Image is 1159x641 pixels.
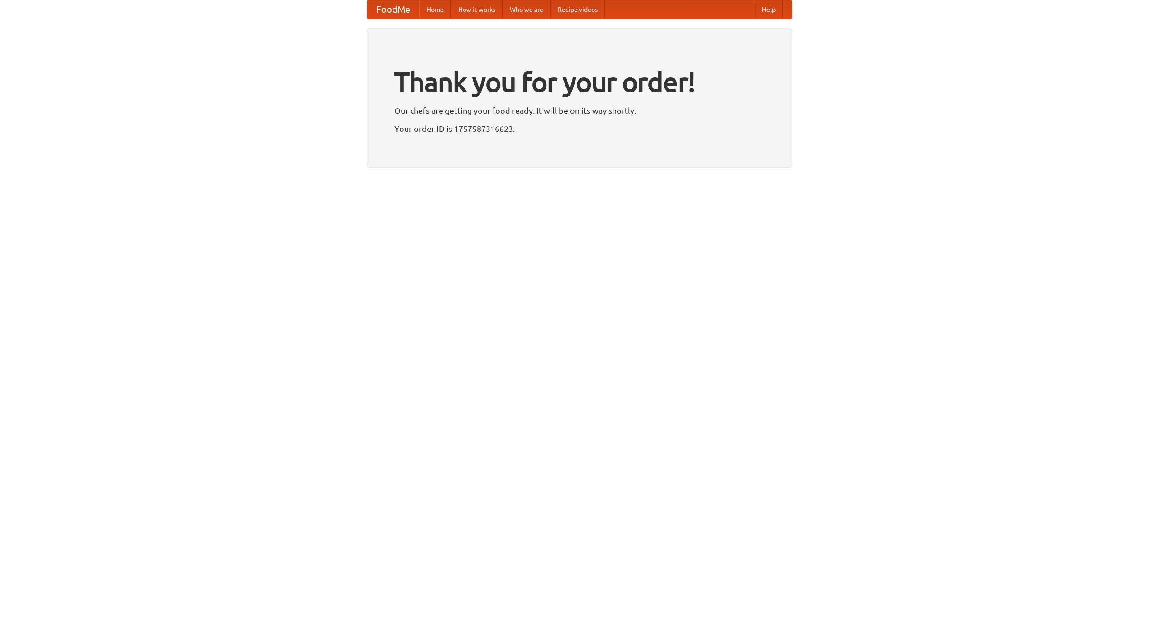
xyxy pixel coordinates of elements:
a: Who we are [503,0,551,19]
p: Your order ID is 1757587316623. [394,122,765,135]
h1: Thank you for your order! [394,60,765,104]
a: FoodMe [367,0,419,19]
a: Recipe videos [551,0,605,19]
a: Home [419,0,451,19]
p: Our chefs are getting your food ready. It will be on its way shortly. [394,104,765,117]
a: Help [755,0,783,19]
a: How it works [451,0,503,19]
